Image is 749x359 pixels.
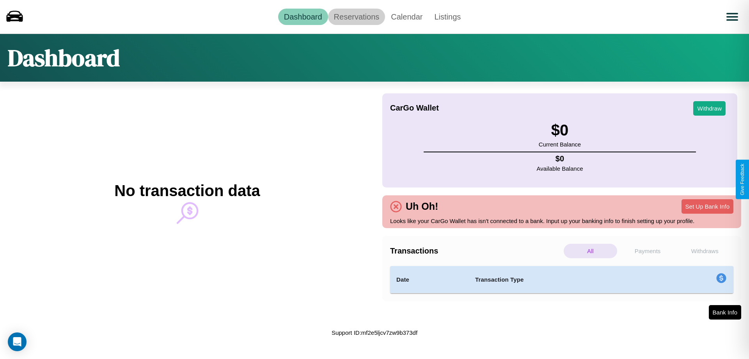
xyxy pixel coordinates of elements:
[428,9,467,25] a: Listings
[332,327,417,338] p: Support ID: mf2e5ljcv7zw9b373df
[475,275,652,284] h4: Transaction Type
[621,244,674,258] p: Payments
[539,139,581,150] p: Current Balance
[537,163,583,174] p: Available Balance
[328,9,385,25] a: Reservations
[682,199,733,214] button: Set Up Bank Info
[678,244,731,258] p: Withdraws
[721,6,743,28] button: Open menu
[740,164,745,195] div: Give Feedback
[396,275,463,284] h4: Date
[390,266,733,293] table: simple table
[278,9,328,25] a: Dashboard
[564,244,617,258] p: All
[385,9,428,25] a: Calendar
[8,42,120,74] h1: Dashboard
[693,101,726,116] button: Withdraw
[390,246,562,255] h4: Transactions
[402,201,442,212] h4: Uh Oh!
[390,216,733,226] p: Looks like your CarGo Wallet has isn't connected to a bank. Input up your banking info to finish ...
[114,182,260,200] h2: No transaction data
[539,121,581,139] h3: $ 0
[709,305,741,320] button: Bank Info
[390,104,439,113] h4: CarGo Wallet
[8,332,27,351] div: Open Intercom Messenger
[537,154,583,163] h4: $ 0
